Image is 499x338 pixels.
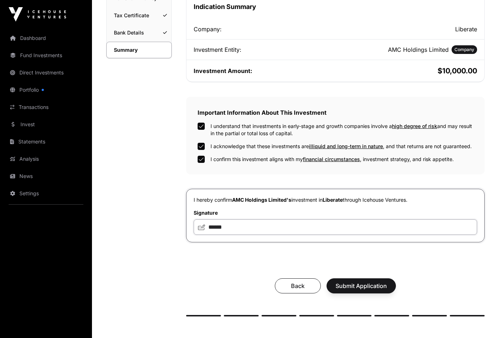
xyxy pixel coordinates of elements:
[337,66,477,76] h2: $10,000.00
[198,108,473,117] h2: Important Information About This Investment
[327,278,396,293] button: Submit Application
[388,45,449,54] h2: AMC Holdings Limited
[309,143,383,149] span: illiquid and long-term in nature
[194,67,252,74] span: Investment Amount:
[323,197,343,203] span: Liberate
[336,282,387,290] span: Submit Application
[107,8,171,23] a: Tax Certificate
[6,151,86,167] a: Analysis
[6,117,86,132] a: Invest
[463,303,499,338] iframe: Chat Widget
[6,168,86,184] a: News
[284,282,312,290] span: Back
[6,82,86,98] a: Portfolio
[6,134,86,150] a: Statements
[194,25,334,33] div: Company:
[211,143,472,150] label: I acknowledge that these investments are , and that returns are not guaranteed.
[6,30,86,46] a: Dashboard
[106,42,172,58] a: Summary
[6,47,86,63] a: Fund Investments
[9,7,66,22] img: Icehouse Ventures Logo
[6,99,86,115] a: Transactions
[392,123,437,129] span: high degree of risk
[275,278,321,293] button: Back
[107,25,171,41] a: Bank Details
[211,156,454,163] label: I confirm this investment aligns with my , investment strategy, and risk appetite.
[6,186,86,201] a: Settings
[211,123,473,137] label: I understand that investments in early-stage and growth companies involve a and may result in the...
[194,209,477,216] label: Signature
[194,45,334,54] div: Investment Entity:
[194,196,477,204] p: I hereby confirm investment in through Icehouse Ventures.
[6,65,86,81] a: Direct Investments
[232,197,291,203] span: AMC Holdings Limited's
[194,2,477,12] h1: Indication Summary
[303,156,360,162] span: financial circumstances
[337,25,477,33] h2: Liberate
[454,47,474,52] span: Company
